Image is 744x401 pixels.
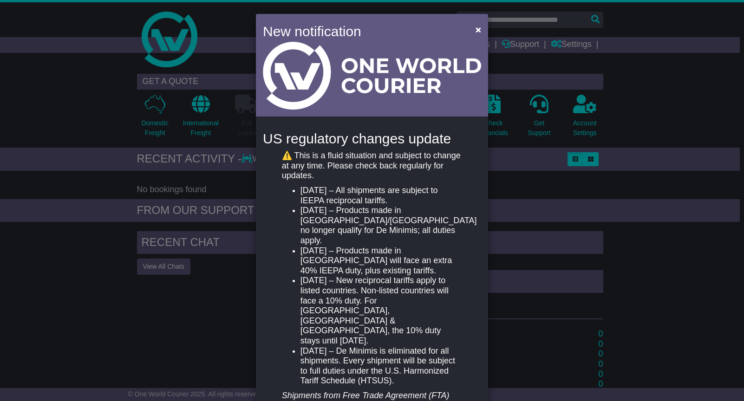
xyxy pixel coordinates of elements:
img: Light [263,42,481,110]
h4: US regulatory changes update [263,131,481,146]
li: [DATE] – All shipments are subject to IEEPA reciprocal tariffs. [300,186,462,206]
li: [DATE] – Products made in [GEOGRAPHIC_DATA]/[GEOGRAPHIC_DATA] no longer qualify for De Minimis; a... [300,206,462,246]
li: [DATE] – Products made in [GEOGRAPHIC_DATA] will face an extra 40% IEEPA duty, plus existing tari... [300,246,462,276]
span: × [476,24,481,35]
p: ⚠️ This is a fluid situation and subject to change at any time. Please check back regularly for u... [282,151,462,181]
h4: New notification [263,21,462,42]
button: Close [471,20,486,39]
li: [DATE] – De Minimis is eliminated for all shipments. Every shipment will be subject to full dutie... [300,346,462,386]
li: [DATE] – New reciprocal tariffs apply to listed countries. Non-listed countries will face a 10% d... [300,276,462,346]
